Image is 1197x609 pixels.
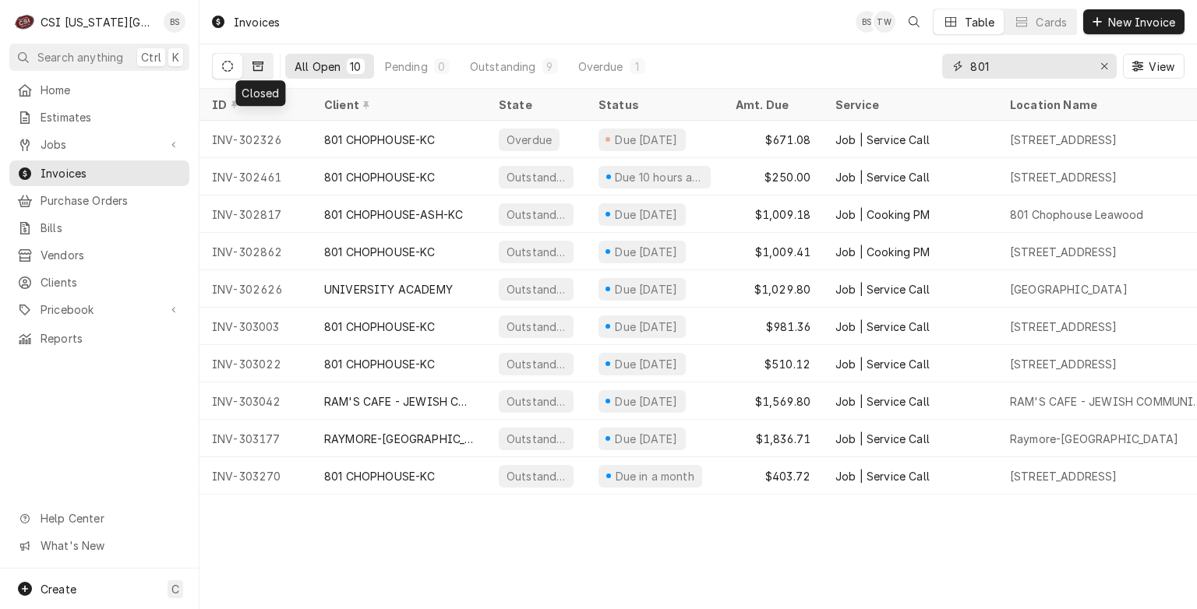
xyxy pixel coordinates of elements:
[613,431,680,447] div: Due [DATE]
[723,158,823,195] div: $250.00
[9,132,189,157] a: Go to Jobs
[835,431,930,447] div: Job | Service Call
[723,382,823,420] div: $1,569.80
[9,326,189,351] a: Reports
[613,468,696,484] div: Due in a month
[874,11,895,33] div: Tori Warrick's Avatar
[41,220,182,236] span: Bills
[723,308,823,345] div: $981.36
[1036,14,1067,30] div: Cards
[723,121,823,158] div: $671.08
[324,468,436,484] div: 801 CHOPHOUSE-KC
[199,457,312,495] div: INV-303270
[505,244,567,260] div: Outstanding
[9,77,189,103] a: Home
[41,14,155,30] div: CSI [US_STATE][GEOGRAPHIC_DATA]
[324,169,436,185] div: 801 CHOPHOUSE-KC
[1010,468,1118,484] div: [STREET_ADDRESS]
[437,58,447,75] div: 0
[9,242,189,268] a: Vendors
[324,244,436,260] div: 801 CHOPHOUSE-KC
[874,11,895,33] div: TW
[1010,169,1118,185] div: [STREET_ADDRESS]
[41,537,180,554] span: What's New
[856,11,877,33] div: Brent Seaba's Avatar
[970,54,1087,79] input: Keyword search
[505,319,567,335] div: Outstanding
[9,533,189,558] a: Go to What's New
[41,82,182,98] span: Home
[1010,244,1118,260] div: [STREET_ADDRESS]
[505,132,553,148] div: Overdue
[9,160,189,186] a: Invoices
[199,121,312,158] div: INV-302326
[324,393,474,410] div: RAM'S CAFE - JEWISH COMMUNITY CAMPUS
[37,49,123,65] span: Search anything
[9,505,189,531] a: Go to Help Center
[9,104,189,130] a: Estimates
[41,274,182,290] span: Clients
[1010,206,1143,223] div: 801 Chophouse Leawood
[324,206,463,223] div: 801 CHOPHOUSE-ASH-KC
[1146,58,1178,75] span: View
[723,233,823,270] div: $1,009.41
[172,49,179,65] span: K
[1010,356,1118,372] div: [STREET_ADDRESS]
[324,132,436,148] div: 801 CHOPHOUSE-KC
[1010,281,1128,297] div: [GEOGRAPHIC_DATA]
[835,132,930,148] div: Job | Service Call
[835,468,930,484] div: Job | Service Call
[613,356,680,372] div: Due [DATE]
[546,58,555,75] div: 9
[141,49,161,65] span: Ctrl
[199,308,312,345] div: INV-303003
[199,233,312,270] div: INV-302862
[613,244,680,260] div: Due [DATE]
[295,58,341,75] div: All Open
[835,169,930,185] div: Job | Service Call
[470,58,536,75] div: Outstanding
[199,158,312,195] div: INV-302461
[324,431,474,447] div: RAYMORE-[GEOGRAPHIC_DATA] 11
[41,192,182,209] span: Purchase Orders
[633,58,642,75] div: 1
[505,281,567,297] div: Outstanding
[578,58,623,75] div: Overdue
[1010,431,1178,447] div: Raymore-[GEOGRAPHIC_DATA]
[235,80,285,106] div: Closed
[835,97,982,113] div: Service
[199,270,312,308] div: INV-302626
[9,269,189,295] a: Clients
[14,11,36,33] div: CSI Kansas City's Avatar
[1083,9,1185,34] button: New Invoice
[1105,14,1178,30] span: New Invoice
[41,136,158,153] span: Jobs
[736,97,807,113] div: Amt. Due
[723,195,823,233] div: $1,009.18
[9,44,189,71] button: Search anythingCtrlK
[723,270,823,308] div: $1,029.80
[199,382,312,420] div: INV-303042
[723,345,823,382] div: $510.12
[505,393,567,410] div: Outstanding
[385,58,428,75] div: Pending
[171,581,179,597] span: C
[41,330,182,347] span: Reports
[835,393,930,410] div: Job | Service Call
[41,301,158,318] span: Pricebook
[723,420,823,457] div: $1,836.71
[1010,319,1118,335] div: [STREET_ADDRESS]
[499,97,574,113] div: State
[41,510,180,526] span: Help Center
[613,206,680,223] div: Due [DATE]
[9,215,189,241] a: Bills
[1123,54,1185,79] button: View
[856,11,877,33] div: BS
[723,457,823,495] div: $403.72
[41,247,182,263] span: Vendors
[613,169,704,185] div: Due 10 hours ago
[324,356,436,372] div: 801 CHOPHOUSE-KC
[613,132,680,148] div: Due [DATE]
[41,165,182,181] span: Invoices
[835,206,930,223] div: Job | Cooking PM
